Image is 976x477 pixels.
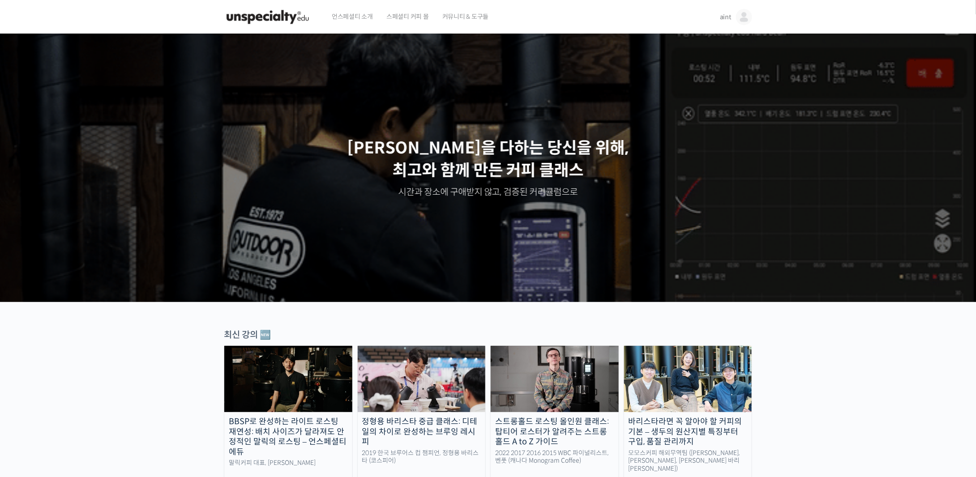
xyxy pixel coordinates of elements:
[9,137,967,182] p: [PERSON_NAME]을 다하는 당신을 위해, 최고와 함께 만든 커피 클래스
[116,284,172,306] a: 설정
[491,417,619,447] div: 스트롱홀드 로스팅 올인원 클래스: 탑티어 로스터가 알려주는 스트롱홀드 A to Z 가이드
[9,186,967,199] p: 시간과 장소에 구애받지 않고, 검증된 커리큘럼으로
[624,449,752,473] div: 모모스커피 해외무역팀 ([PERSON_NAME], [PERSON_NAME], [PERSON_NAME] 바리[PERSON_NAME])
[491,346,619,412] img: stronghold-roasting_course-thumbnail.jpg
[720,13,732,21] span: aint
[224,346,352,412] img: malic-roasting-class_course-thumbnail.jpg
[224,417,352,457] div: BBSP로 완성하는 라이트 로스팅 재연성: 배치 사이즈가 달라져도 안정적인 말릭의 로스팅 – 언스페셜티 에듀
[28,297,34,304] span: 홈
[491,449,619,465] div: 2022 2017 2016 2015 WBC 파이널리스트, 벤풋 (캐나다 Monogram Coffee)
[358,417,486,447] div: 정형용 바리스타 중급 클래스: 디테일의 차이로 완성하는 브루잉 레시피
[624,346,752,412] img: momos_course-thumbnail.jpg
[358,346,486,412] img: advanced-brewing_course-thumbnail.jpeg
[3,284,59,306] a: 홈
[358,449,486,465] div: 2019 한국 브루어스 컵 챔피언, 정형용 바리스타 (코스피어)
[138,297,149,304] span: 설정
[624,417,752,447] div: 바리스타라면 꼭 알아야 할 커피의 기본 – 생두의 원산지별 특징부터 구입, 품질 관리까지
[59,284,116,306] a: 대화
[224,329,752,341] div: 최신 강의 🆕
[82,298,93,305] span: 대화
[224,459,352,467] div: 말릭커피 대표, [PERSON_NAME]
